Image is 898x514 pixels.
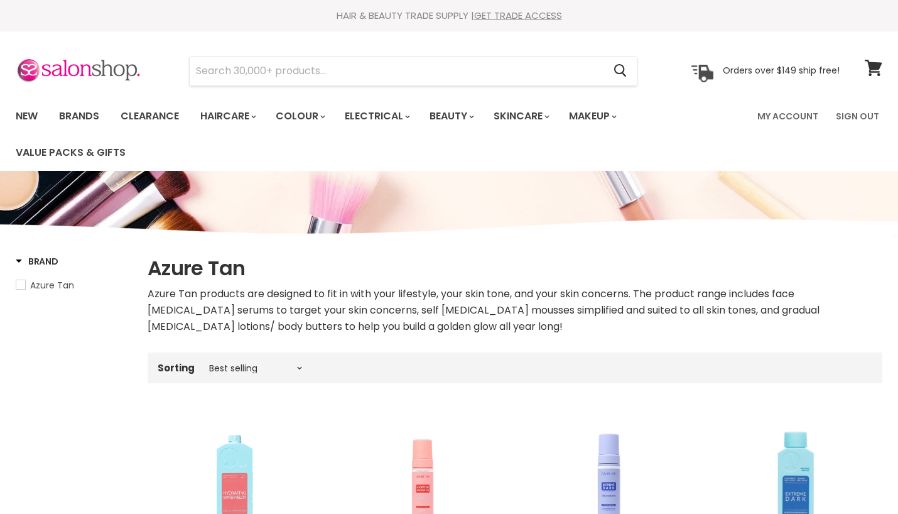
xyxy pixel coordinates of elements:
button: Search [603,57,637,85]
a: Azure Tan [16,278,132,292]
a: New [6,103,47,129]
a: Skincare [484,103,557,129]
input: Search [190,57,603,85]
span: Azure Tan products are designed to fit in with your lifestyle, your skin tone, and your skin conc... [148,287,820,334]
form: Product [189,56,637,86]
a: Haircare [191,103,264,129]
h3: Brand [16,255,58,268]
a: Makeup [560,103,624,129]
a: Sign Out [828,103,887,129]
a: Brands [50,103,109,129]
a: Clearance [111,103,188,129]
span: Azure Tan [30,279,74,292]
ul: Main menu [6,98,750,171]
label: Sorting [158,363,195,373]
p: Orders over $149 ship free! [723,65,840,76]
a: GET TRADE ACCESS [474,9,562,22]
h1: Azure Tan [148,255,882,282]
a: My Account [750,103,826,129]
a: Colour [266,103,333,129]
a: Electrical [335,103,418,129]
a: Value Packs & Gifts [6,139,135,166]
a: Beauty [420,103,482,129]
